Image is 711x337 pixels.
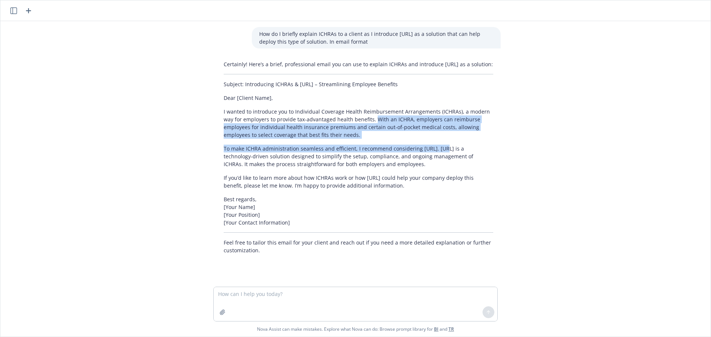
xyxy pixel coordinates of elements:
a: BI [434,326,438,332]
p: Feel free to tailor this email for your client and reach out if you need a more detailed explanat... [224,239,493,254]
p: I wanted to introduce you to Individual Coverage Health Reimbursement Arrangements (ICHRAs), a mo... [224,108,493,139]
p: How do I briefly explain ICHRAs to a client as I introduce [URL] as a solution that can help depl... [259,30,493,46]
span: Nova Assist can make mistakes. Explore what Nova can do: Browse prompt library for and [257,321,454,337]
p: Subject: Introducing ICHRAs & [URL] – Streamlining Employee Benefits [224,80,493,88]
p: To make ICHRA administration seamless and efficient, I recommend considering [URL]. [URL] is a te... [224,145,493,168]
a: TR [448,326,454,332]
p: If you’d like to learn more about how ICHRAs work or how [URL] could help your company deploy thi... [224,174,493,189]
p: Certainly! Here’s a brief, professional email you can use to explain ICHRAs and introduce [URL] a... [224,60,493,68]
p: Best regards, [Your Name] [Your Position] [Your Contact Information] [224,195,493,226]
p: Dear [Client Name], [224,94,493,102]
